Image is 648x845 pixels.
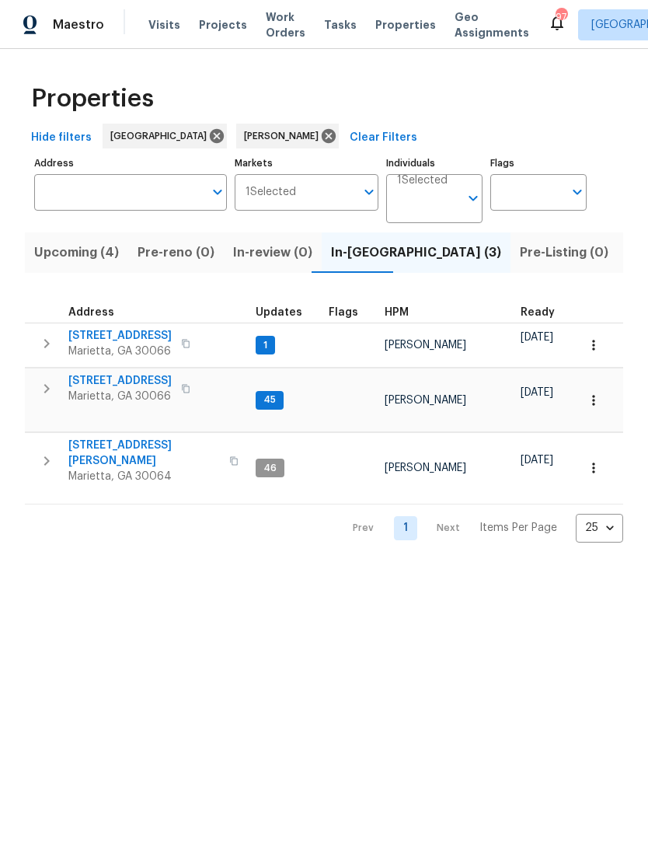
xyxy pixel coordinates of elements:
[521,387,553,398] span: [DATE]
[199,17,247,33] span: Projects
[53,17,104,33] span: Maestro
[34,242,119,264] span: Upcoming (4)
[31,91,154,106] span: Properties
[490,159,587,168] label: Flags
[556,9,566,25] div: 97
[358,181,380,203] button: Open
[25,124,98,152] button: Hide filters
[343,124,423,152] button: Clear Filters
[148,17,180,33] span: Visits
[350,128,417,148] span: Clear Filters
[233,242,312,264] span: In-review (0)
[479,520,557,536] p: Items Per Page
[257,393,282,407] span: 45
[256,307,302,318] span: Updates
[236,124,339,148] div: [PERSON_NAME]
[34,159,227,168] label: Address
[138,242,214,264] span: Pre-reno (0)
[257,462,283,475] span: 46
[266,9,305,40] span: Work Orders
[103,124,227,148] div: [GEOGRAPHIC_DATA]
[68,344,172,359] span: Marietta, GA 30066
[385,307,409,318] span: HPM
[455,9,529,40] span: Geo Assignments
[521,307,555,318] span: Ready
[68,307,114,318] span: Address
[397,174,448,187] span: 1 Selected
[31,128,92,148] span: Hide filters
[386,159,483,168] label: Individuals
[257,339,273,352] span: 1
[566,181,588,203] button: Open
[338,514,623,543] nav: Pagination Navigation
[324,19,357,30] span: Tasks
[329,307,358,318] span: Flags
[385,463,466,473] span: [PERSON_NAME]
[385,340,466,351] span: [PERSON_NAME]
[235,159,379,168] label: Markets
[521,332,553,343] span: [DATE]
[394,516,417,540] a: Goto page 1
[246,186,296,199] span: 1 Selected
[110,128,213,144] span: [GEOGRAPHIC_DATA]
[68,328,172,344] span: [STREET_ADDRESS]
[68,373,172,389] span: [STREET_ADDRESS]
[576,508,623,548] div: 25
[520,242,608,264] span: Pre-Listing (0)
[68,469,220,484] span: Marietta, GA 30064
[207,181,228,203] button: Open
[462,187,484,209] button: Open
[521,307,569,318] div: Earliest renovation start date (first business day after COE or Checkout)
[385,395,466,406] span: [PERSON_NAME]
[68,438,220,469] span: [STREET_ADDRESS][PERSON_NAME]
[375,17,436,33] span: Properties
[521,455,553,466] span: [DATE]
[244,128,325,144] span: [PERSON_NAME]
[331,242,501,264] span: In-[GEOGRAPHIC_DATA] (3)
[68,389,172,404] span: Marietta, GA 30066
